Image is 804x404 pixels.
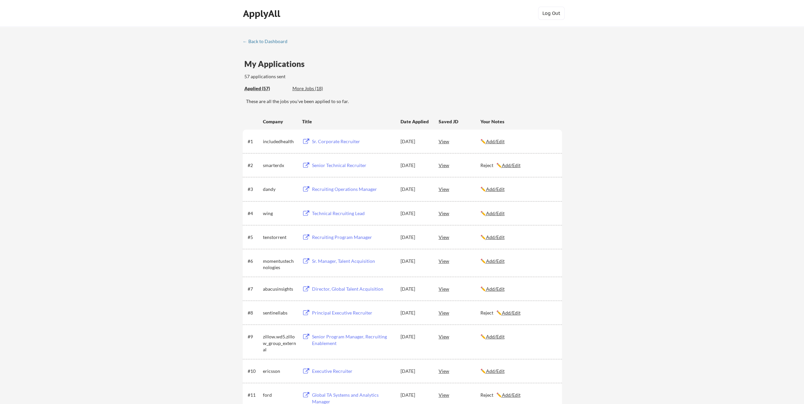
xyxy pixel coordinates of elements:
div: #8 [248,310,261,316]
div: Director, Global Talent Acquisition [312,286,394,292]
div: momentustechnologies [263,258,296,271]
div: ✏️ [480,138,556,145]
div: View [439,365,480,377]
div: wing [263,210,296,217]
u: Add/Edit [486,210,505,216]
div: View [439,307,480,318]
div: [DATE] [401,210,430,217]
div: Technical Recruiting Lead [312,210,394,217]
div: [DATE] [401,258,430,264]
div: Recruiting Program Manager [312,234,394,241]
u: Add/Edit [486,139,505,144]
div: ✏️ [480,368,556,375]
div: View [439,207,480,219]
u: Add/Edit [486,286,505,292]
div: ✏️ [480,210,556,217]
div: [DATE] [401,333,430,340]
div: ✏️ [480,258,556,264]
div: #10 [248,368,261,375]
div: View [439,330,480,342]
u: Add/Edit [486,334,505,339]
div: Date Applied [401,118,430,125]
div: ← Back to Dashboard [243,39,292,44]
div: [DATE] [401,138,430,145]
div: #4 [248,210,261,217]
div: These are job applications we think you'd be a good fit for, but couldn't apply you to automatica... [292,85,341,92]
div: includedhealth [263,138,296,145]
div: Principal Executive Recruiter [312,310,394,316]
div: View [439,231,480,243]
div: Title [302,118,394,125]
div: tenstorrent [263,234,296,241]
div: Sr. Manager, Talent Acquisition [312,258,394,264]
div: Your Notes [480,118,556,125]
div: Reject ✏️ [480,162,556,169]
div: sentinellabs [263,310,296,316]
div: These are all the jobs you've been applied to so far. [244,85,287,92]
div: Reject ✏️ [480,310,556,316]
div: Reject ✏️ [480,392,556,398]
u: Add/Edit [486,186,505,192]
div: View [439,159,480,171]
div: Applied (57) [244,85,287,92]
div: Senior Technical Recruiter [312,162,394,169]
div: [DATE] [401,368,430,375]
div: #2 [248,162,261,169]
div: ✏️ [480,186,556,193]
u: Add/Edit [502,310,521,316]
div: View [439,389,480,401]
div: [DATE] [401,162,430,169]
div: [DATE] [401,310,430,316]
div: #9 [248,333,261,340]
div: ericsson [263,368,296,375]
div: smarterdx [263,162,296,169]
div: ford [263,392,296,398]
div: View [439,255,480,267]
div: Sr. Corporate Recruiter [312,138,394,145]
div: #1 [248,138,261,145]
div: Company [263,118,296,125]
div: ✏️ [480,286,556,292]
div: ✏️ [480,333,556,340]
u: Add/Edit [502,162,521,168]
button: Log Out [538,7,565,20]
div: View [439,135,480,147]
div: #11 [248,392,261,398]
div: ✏️ [480,234,556,241]
div: dandy [263,186,296,193]
a: ← Back to Dashboard [243,39,292,45]
div: Executive Recruiter [312,368,394,375]
u: Add/Edit [486,234,505,240]
div: View [439,283,480,295]
u: Add/Edit [486,258,505,264]
div: These are all the jobs you've been applied to so far. [246,98,562,105]
div: [DATE] [401,186,430,193]
div: [DATE] [401,392,430,398]
div: Recruiting Operations Manager [312,186,394,193]
div: [DATE] [401,286,430,292]
div: #5 [248,234,261,241]
div: View [439,183,480,195]
div: zillow.wd5.zillow_group_external [263,333,296,353]
div: 57 applications sent [244,73,373,80]
div: Saved JD [439,115,480,127]
div: Senior Program Manager, Recruiting Enablement [312,333,394,346]
div: #7 [248,286,261,292]
div: More Jobs (18) [292,85,341,92]
div: My Applications [244,60,310,68]
div: [DATE] [401,234,430,241]
u: Add/Edit [502,392,521,398]
div: ApplyAll [243,8,282,19]
u: Add/Edit [486,368,505,374]
div: #3 [248,186,261,193]
div: #6 [248,258,261,264]
div: abacusinsights [263,286,296,292]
